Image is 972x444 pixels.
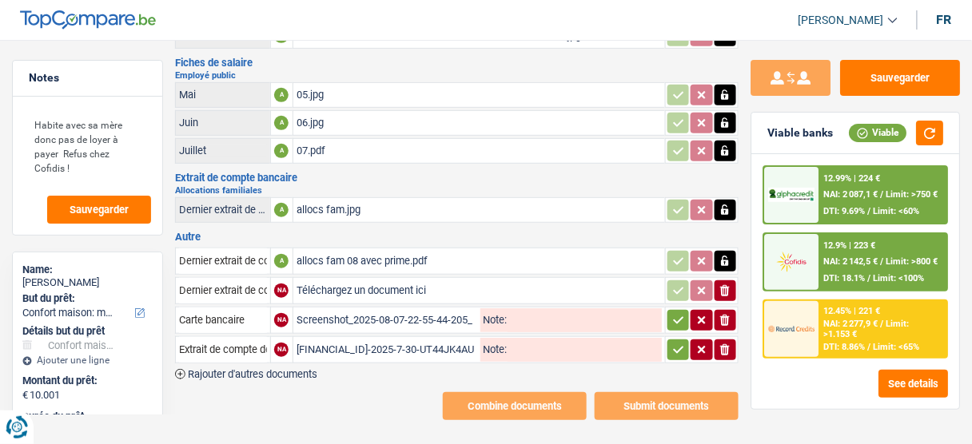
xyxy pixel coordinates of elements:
span: [PERSON_NAME] [799,14,884,27]
div: NA [274,343,289,357]
div: A [274,144,289,158]
label: Durée du prêt: [22,410,149,423]
span: / [881,319,884,329]
span: NAI: 2 142,5 € [824,256,878,267]
span: Limit: <65% [874,342,920,352]
div: 05.jpg [297,83,662,107]
div: [FINANCIAL_ID]-2025-7-30-UT44JK4AUGT1.pdf [297,338,477,362]
span: Sauvegarder [70,204,129,215]
span: DTI: 18.1% [824,273,866,283]
span: Limit: <60% [874,206,920,216]
span: € [22,389,28,402]
div: Mai [179,89,267,101]
h3: Autre [175,232,739,242]
div: 12.99% | 224 € [824,173,881,184]
div: NA [274,313,289,327]
img: Cofidis [768,250,815,273]
span: / [881,256,884,267]
span: / [868,206,871,216]
div: allocs fam.jpg [297,198,662,222]
span: Rajouter d'autres documents [188,369,317,379]
div: A [274,203,289,217]
div: Dernier extrait de compte pour vos allocations familiales [179,204,267,216]
div: 12.45% | 221 € [824,306,881,316]
img: TopCompare Logo [20,10,156,30]
div: allocs fam 08 avec prime.pdf [297,249,662,273]
div: [PERSON_NAME] [22,276,153,289]
span: / [868,273,871,283]
div: Viable [849,124,906,141]
span: NAI: 2 087,1 € [824,189,878,200]
div: Name: [22,264,153,276]
span: / [868,342,871,352]
button: Submit documents [595,392,739,420]
img: Record Credits [768,317,815,340]
h3: Fiches de salaire [175,57,739,68]
div: Ajouter une ligne [22,355,153,366]
div: Juillet [179,145,267,157]
button: Sauvegarder [840,60,960,96]
a: [PERSON_NAME] [786,7,898,34]
div: Screenshot_2025-08-07-22-55-44-205_com.android.chrome.jpg [297,308,477,332]
button: Sauvegarder [47,196,151,224]
span: Limit: >800 € [886,256,938,267]
span: Limit: >1.153 € [824,319,910,339]
h2: Employé public [175,71,739,80]
h2: Allocations familiales [175,186,739,195]
label: But du prêt: [22,292,149,305]
button: See details [878,370,948,398]
h3: Extrait de compte bancaire [175,172,739,183]
div: A [274,116,289,130]
div: NA [274,283,289,298]
div: fr [937,12,952,27]
span: DTI: 9.69% [824,206,866,216]
div: A [274,88,289,102]
div: 07.pdf [297,139,662,163]
button: Rajouter d'autres documents [175,369,317,379]
button: Combine documents [443,392,587,420]
span: DTI: 8.86% [824,342,866,352]
label: Montant du prêt: [22,375,149,387]
span: Limit: <100% [874,273,925,283]
div: Juin [179,117,267,129]
span: / [881,189,884,200]
label: Note: [480,344,508,355]
span: NAI: 2 277,9 € [824,319,878,329]
div: A [274,254,289,268]
h5: Notes [29,71,146,85]
span: Limit: >750 € [886,189,938,200]
div: Détails but du prêt [22,325,153,338]
div: 06.jpg [297,111,662,135]
div: Viable banks [767,126,833,140]
img: AlphaCredit [768,188,815,202]
div: 12.9% | 223 € [824,240,876,251]
label: Note: [480,315,508,325]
